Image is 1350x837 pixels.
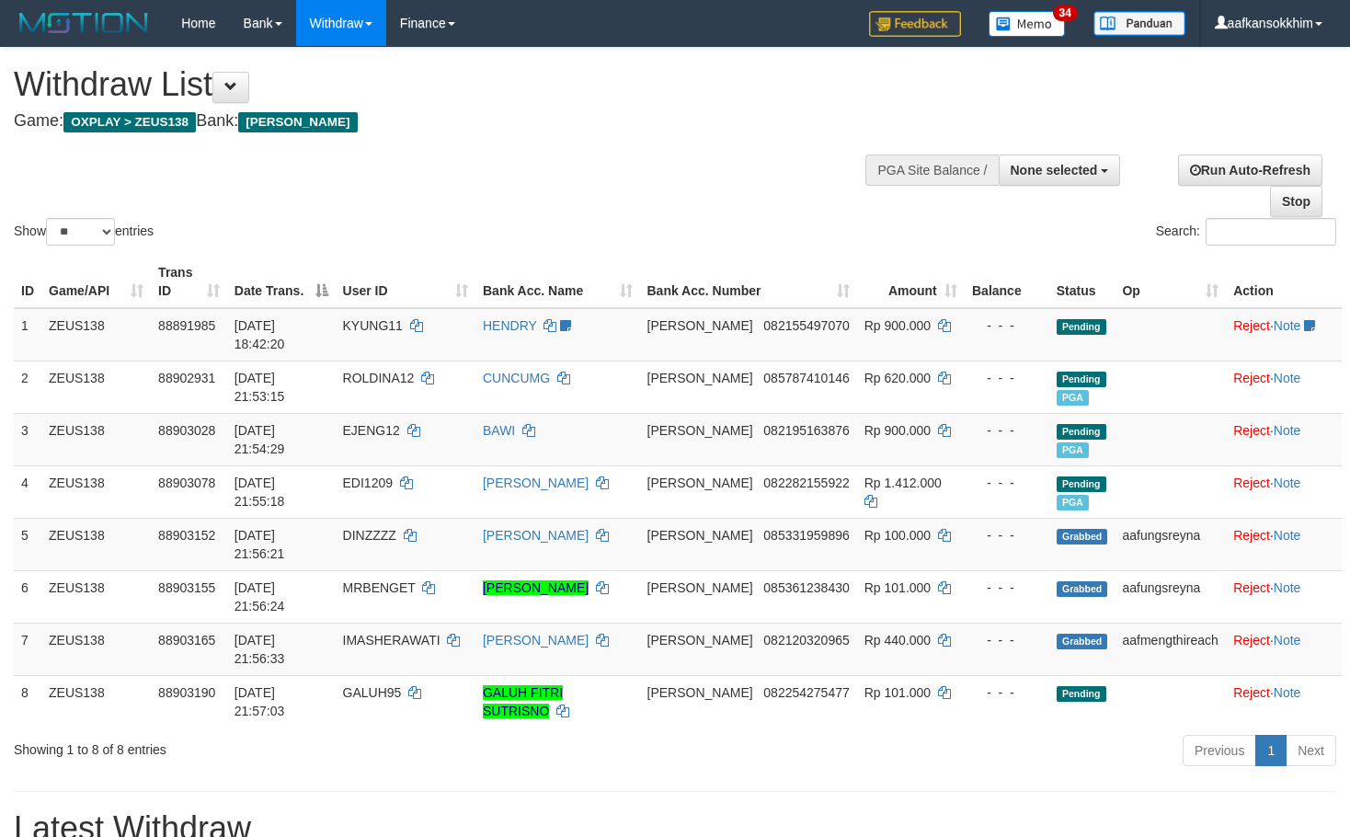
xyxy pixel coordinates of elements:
span: Rp 900.000 [864,423,931,438]
span: [DATE] 21:56:24 [235,580,285,613]
span: Copy 082155497070 to clipboard [763,318,849,333]
span: Rp 101.000 [864,580,931,595]
span: Copy 082254275477 to clipboard [763,685,849,700]
td: ZEUS138 [41,361,151,413]
a: Note [1274,685,1301,700]
a: Note [1274,528,1301,543]
a: Note [1274,371,1301,385]
a: Reject [1233,318,1270,333]
th: Status [1049,256,1115,308]
h1: Withdraw List [14,66,882,103]
span: Copy 085361238430 to clipboard [763,580,849,595]
span: 88903155 [158,580,215,595]
th: ID [14,256,41,308]
td: 6 [14,570,41,623]
span: Marked by aafchomsokheang [1057,442,1089,458]
span: [DATE] 21:55:18 [235,476,285,509]
span: Grabbed [1057,581,1108,597]
a: [PERSON_NAME] [483,580,589,595]
a: Note [1274,633,1301,648]
input: Search: [1206,218,1336,246]
span: Pending [1057,476,1106,492]
span: Copy 085331959896 to clipboard [763,528,849,543]
td: 8 [14,675,41,728]
a: Next [1286,735,1336,766]
span: [PERSON_NAME] [647,633,753,648]
span: Grabbed [1057,634,1108,649]
div: - - - [972,421,1042,440]
span: Marked by aafchomsokheang [1057,495,1089,510]
span: 88902931 [158,371,215,385]
td: · [1226,623,1342,675]
th: Trans ID: activate to sort column ascending [151,256,227,308]
span: None selected [1011,163,1098,178]
span: IMASHERAWATI [343,633,440,648]
label: Show entries [14,218,154,246]
div: - - - [972,631,1042,649]
span: MRBENGET [343,580,416,595]
span: Rp 101.000 [864,685,931,700]
th: Balance [965,256,1049,308]
label: Search: [1156,218,1336,246]
span: Rp 1.412.000 [864,476,942,490]
img: Button%20Memo.svg [989,11,1066,37]
a: Note [1274,476,1301,490]
td: 2 [14,361,41,413]
span: 88903165 [158,633,215,648]
span: [PERSON_NAME] [647,476,753,490]
a: Note [1274,318,1301,333]
th: Op: activate to sort column ascending [1115,256,1226,308]
span: 34 [1053,5,1078,21]
td: · [1226,675,1342,728]
span: ROLDINA12 [343,371,415,385]
span: [PERSON_NAME] [647,423,753,438]
span: [DATE] 21:57:03 [235,685,285,718]
span: [PERSON_NAME] [647,318,753,333]
a: BAWI [483,423,515,438]
td: aafungsreyna [1115,518,1226,570]
th: Date Trans.: activate to sort column descending [227,256,336,308]
td: ZEUS138 [41,465,151,518]
span: OXPLAY > ZEUS138 [63,112,196,132]
span: EJENG12 [343,423,400,438]
span: KYUNG11 [343,318,403,333]
span: Copy 082282155922 to clipboard [763,476,849,490]
span: Copy 082195163876 to clipboard [763,423,849,438]
span: [PERSON_NAME] [238,112,357,132]
select: Showentries [46,218,115,246]
td: · [1226,518,1342,570]
div: - - - [972,316,1042,335]
td: 1 [14,308,41,361]
span: Rp 620.000 [864,371,931,385]
div: - - - [972,683,1042,702]
a: Reject [1233,423,1270,438]
img: Feedback.jpg [869,11,961,37]
td: ZEUS138 [41,413,151,465]
td: ZEUS138 [41,518,151,570]
span: [PERSON_NAME] [647,685,753,700]
a: Note [1274,423,1301,438]
td: 3 [14,413,41,465]
div: - - - [972,369,1042,387]
span: [DATE] 18:42:20 [235,318,285,351]
span: [DATE] 21:56:21 [235,528,285,561]
span: 88903190 [158,685,215,700]
span: Copy 085787410146 to clipboard [763,371,849,385]
td: 7 [14,623,41,675]
td: · [1226,308,1342,361]
a: Note [1274,580,1301,595]
span: [PERSON_NAME] [647,528,753,543]
td: · [1226,361,1342,413]
span: Rp 900.000 [864,318,931,333]
a: [PERSON_NAME] [483,476,589,490]
th: Game/API: activate to sort column ascending [41,256,151,308]
button: None selected [999,155,1121,186]
span: 88903028 [158,423,215,438]
td: ZEUS138 [41,570,151,623]
th: Action [1226,256,1342,308]
a: Reject [1233,371,1270,385]
div: Showing 1 to 8 of 8 entries [14,733,549,759]
td: aafungsreyna [1115,570,1226,623]
span: Grabbed [1057,529,1108,545]
span: Copy 082120320965 to clipboard [763,633,849,648]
